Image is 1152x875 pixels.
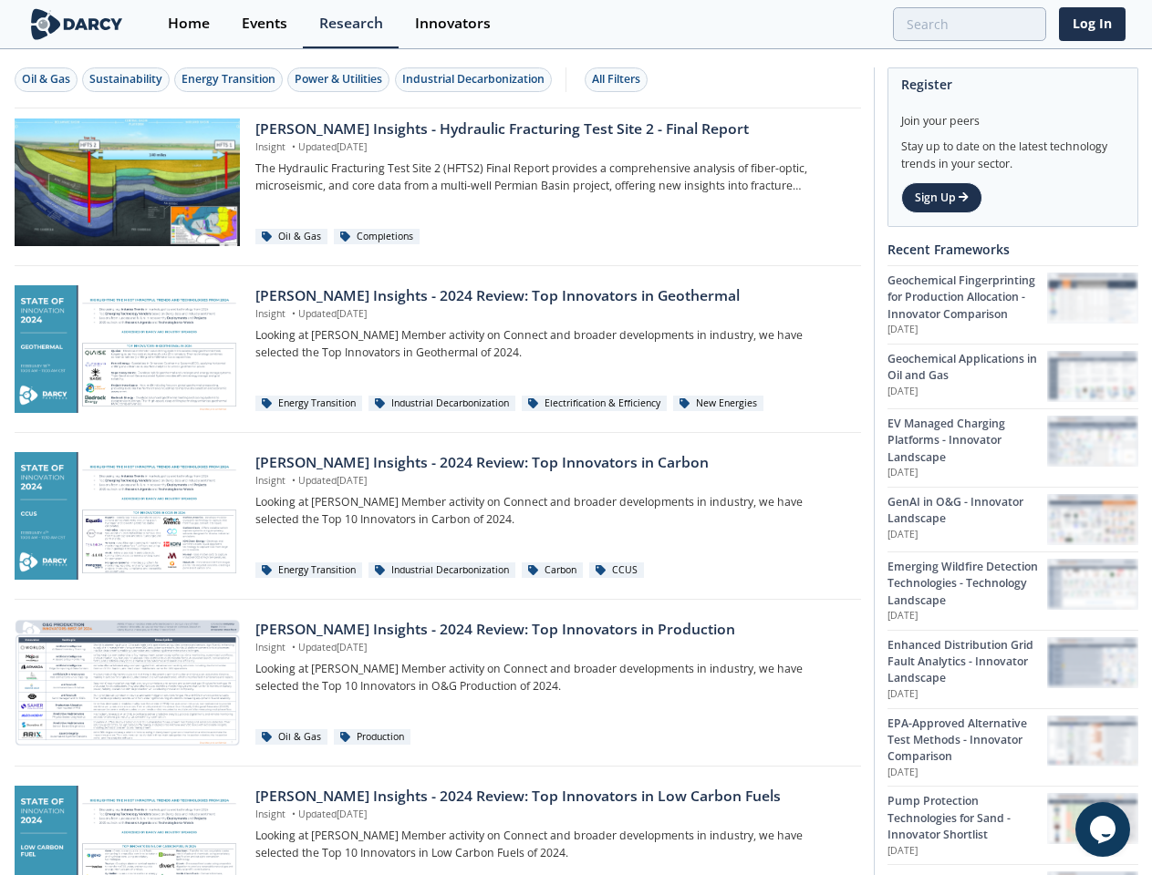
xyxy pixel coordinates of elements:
div: [PERSON_NAME] Insights - 2024 Review: Top Innovators in Production [255,619,847,641]
div: Industrial Decarbonization [368,396,515,412]
a: Log In [1059,7,1126,41]
button: Power & Utilities [287,67,389,92]
a: Sign Up [901,182,982,213]
p: [DATE] [887,385,1047,399]
img: logo-wide.svg [27,8,127,40]
span: • [288,140,298,153]
p: Looking at [PERSON_NAME] Member activity on Connect and broader developments in industry, we have... [255,327,847,361]
div: [PERSON_NAME] Insights - 2024 Review: Top Innovators in Geothermal [255,285,847,307]
a: Darcy Insights - 2024 Review: Top Innovators in Geothermal preview [PERSON_NAME] Insights - 2024 ... [15,285,861,413]
div: All Filters [592,71,640,87]
span: • [288,641,298,654]
p: [DATE] [887,528,1047,542]
p: [DATE] [887,844,1047,859]
p: Insight Updated [DATE] [255,641,847,655]
div: New Energies [673,396,763,412]
button: Sustainability [82,67,170,92]
button: Industrial Decarbonization [395,67,552,92]
p: Looking at [PERSON_NAME] Member activity on Connect and broader developments in industry, we have... [255,661,847,695]
a: Geochemical Fingerprinting for Production Allocation - Innovator Comparison [DATE] Geochemical Fi... [887,265,1138,344]
a: Geochemical Applications in Oil and Gas [DATE] Geochemical Applications in Oil and Gas preview [887,344,1138,408]
button: Energy Transition [174,67,283,92]
p: Insight Updated [DATE] [255,140,847,155]
div: Stay up to date on the latest technology trends in your sector. [901,129,1125,172]
div: Pump Protection Technologies for Sand - Innovator Shortlist [887,793,1047,843]
div: GenAI in O&G - Innovator Landscape [887,494,1047,528]
div: Completions [334,229,420,245]
p: Looking at [PERSON_NAME] Member activity on Connect and broader developments in industry, we have... [255,828,847,861]
div: Industrial Decarbonization [402,71,545,87]
a: EV Managed Charging Platforms - Innovator Landscape [DATE] EV Managed Charging Platforms - Innova... [887,408,1138,487]
span: • [288,307,298,320]
a: Pump Protection Technologies for Sand - Innovator Shortlist [DATE] Pump Protection Technologies f... [887,786,1138,864]
div: Emerging Wildfire Detection Technologies - Technology Landscape [887,559,1047,609]
p: [DATE] [887,687,1047,702]
a: GenAI in O&G - Innovator Landscape [DATE] GenAI in O&G - Innovator Landscape preview [887,487,1138,551]
a: Emerging Wildfire Detection Technologies - Technology Landscape [DATE] Emerging Wildfire Detectio... [887,551,1138,630]
p: The Hydraulic Fracturing Test Site 2 (HFTS2) Final Report provides a comprehensive analysis of fi... [255,160,847,194]
div: Sustainability [89,71,162,87]
div: Oil & Gas [255,729,327,746]
button: Oil & Gas [15,67,78,92]
div: [PERSON_NAME] Insights - Hydraulic Fracturing Test Site 2 - Final Report [255,118,847,140]
div: Enhanced Distribution Grid Fault Analytics - Innovator Landscape [887,637,1047,687]
p: Insight Updated [DATE] [255,307,847,322]
div: EV Managed Charging Platforms - Innovator Landscape [887,416,1047,466]
div: Electrification & Efficiency [522,396,667,412]
input: Advanced Search [893,7,1046,41]
div: Production [334,729,410,746]
div: [PERSON_NAME] Insights - 2024 Review: Top Innovators in Carbon [255,452,847,474]
div: CCUS [589,562,644,579]
p: [DATE] [887,766,1047,780]
div: Innovators [415,16,491,31]
div: EPA-Approved Alternative Test Methods - Innovator Comparison [887,715,1047,766]
a: EPA-Approved Alternative Test Methods - Innovator Comparison [DATE] EPA-Approved Alternative Test... [887,708,1138,787]
div: Power & Utilities [295,71,382,87]
p: [DATE] [887,609,1047,623]
div: Oil & Gas [22,71,70,87]
a: Darcy Insights - 2024 Review: Top Innovators in Carbon preview [PERSON_NAME] Insights - 2024 Revi... [15,452,861,580]
div: Industrial Decarbonization [368,562,515,579]
div: Home [168,16,210,31]
p: Insight Updated [DATE] [255,474,847,489]
div: Events [242,16,287,31]
a: Darcy Insights - 2024 Review: Top Innovators in Production preview [PERSON_NAME] Insights - 2024 ... [15,619,861,746]
div: Oil & Gas [255,229,327,245]
div: Geochemical Fingerprinting for Production Allocation - Innovator Comparison [887,273,1047,323]
iframe: chat widget [1075,802,1134,857]
div: Register [901,68,1125,100]
div: Join your peers [901,100,1125,129]
p: Insight Updated [DATE] [255,808,847,822]
button: All Filters [585,67,648,92]
div: Recent Frameworks [887,233,1138,265]
a: Enhanced Distribution Grid Fault Analytics - Innovator Landscape [DATE] Enhanced Distribution Gri... [887,630,1138,708]
div: Carbon [522,562,583,579]
a: Darcy Insights - Hydraulic Fracturing Test Site 2 - Final Report preview [PERSON_NAME] Insights -... [15,118,861,246]
p: [DATE] [887,323,1047,337]
div: Energy Transition [182,71,275,87]
div: Energy Transition [255,396,362,412]
p: Looking at [PERSON_NAME] Member activity on Connect and broader developments in industry, we have... [255,494,847,528]
span: • [288,474,298,487]
div: Energy Transition [255,562,362,579]
p: [DATE] [887,466,1047,480]
div: Research [319,16,383,31]
span: • [288,808,298,820]
div: [PERSON_NAME] Insights - 2024 Review: Top Innovators in Low Carbon Fuels [255,786,847,808]
div: Geochemical Applications in Oil and Gas [887,351,1047,385]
